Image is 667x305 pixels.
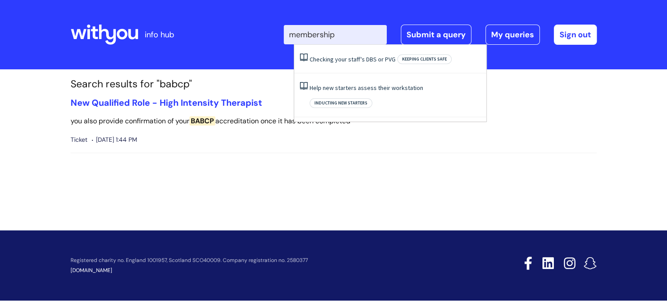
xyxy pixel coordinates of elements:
span: BABCP [189,116,215,126]
a: Checking your staff's DBS or PVG [310,55,396,63]
div: | - [284,25,597,45]
a: Submit a query [401,25,471,45]
a: [DOMAIN_NAME] [71,267,112,274]
h1: Search results for "babcp" [71,78,597,90]
span: Ticket [71,134,87,145]
p: Registered charity no. England 1001957, Scotland SCO40009. Company registration no. 2580377 [71,258,462,263]
span: Keeping clients safe [397,54,452,64]
a: Sign out [554,25,597,45]
span: [DATE] 1:44 PM [92,134,137,145]
p: you also provide confirmation of your accreditation once it has been completed [71,115,597,128]
input: Search [284,25,387,44]
a: Help new starters assess their workstation [310,84,423,92]
span: Inducting new starters [310,98,372,108]
a: New Qualified Role - High Intensity Therapist [71,97,262,108]
a: My queries [485,25,540,45]
p: info hub [145,28,174,42]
